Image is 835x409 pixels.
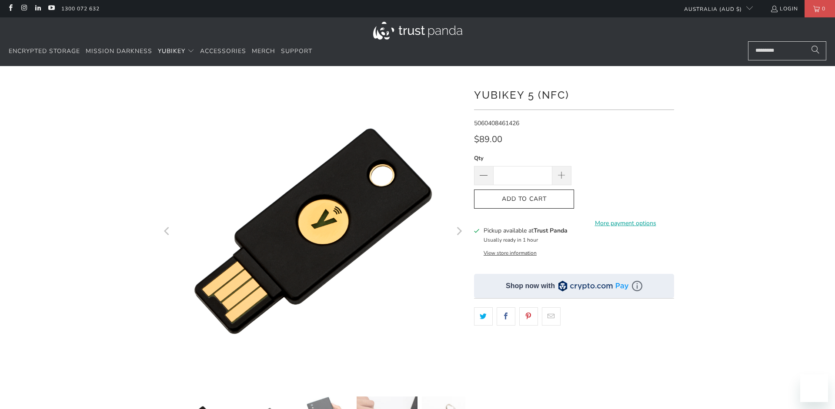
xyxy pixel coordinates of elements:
h3: Pickup available at [484,226,568,235]
a: Trust Panda Australia on YouTube [47,5,55,12]
img: Trust Panda Australia [373,22,462,40]
button: View store information [484,249,537,256]
span: YubiKey [158,47,185,55]
div: Shop now with [506,281,555,291]
a: More payment options [577,219,674,228]
button: Search [805,41,826,60]
h1: YubiKey 5 (NFC) [474,86,674,103]
input: Search... [748,41,826,60]
a: Share this on Twitter [474,307,493,326]
a: Merch [252,41,275,62]
a: Trust Panda Australia on LinkedIn [34,5,41,12]
nav: Translation missing: en.navigation.header.main_nav [9,41,312,62]
span: $89.00 [474,133,502,145]
small: Usually ready in 1 hour [484,236,538,243]
a: Trust Panda Australia on Facebook [7,5,14,12]
a: Share this on Facebook [497,307,515,326]
iframe: Button to launch messaging window [800,374,828,402]
a: 1300 072 632 [61,4,100,13]
a: Mission Darkness [86,41,152,62]
a: YubiKey 5 (NFC) - Trust Panda [161,79,465,383]
a: Support [281,41,312,62]
a: Share this on Pinterest [519,307,538,326]
summary: YubiKey [158,41,194,62]
span: 5060408461426 [474,119,519,127]
a: Accessories [200,41,246,62]
span: Merch [252,47,275,55]
span: Add to Cart [483,196,565,203]
span: Support [281,47,312,55]
button: Add to Cart [474,190,574,209]
a: Email this to a friend [542,307,561,326]
span: Accessories [200,47,246,55]
a: Login [770,4,798,13]
button: Previous [160,79,174,383]
label: Qty [474,153,571,163]
a: Encrypted Storage [9,41,80,62]
span: Encrypted Storage [9,47,80,55]
b: Trust Panda [534,226,568,235]
button: Next [452,79,466,383]
span: Mission Darkness [86,47,152,55]
a: Trust Panda Australia on Instagram [20,5,27,12]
